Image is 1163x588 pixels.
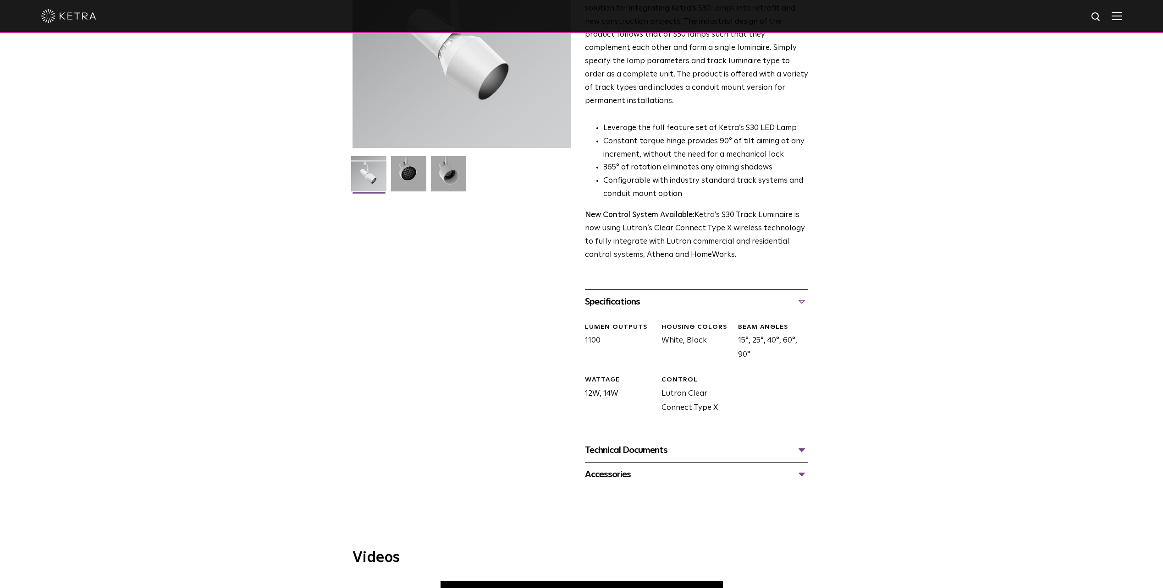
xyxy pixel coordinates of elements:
[661,376,731,385] div: CONTROL
[351,156,386,198] img: S30-Track-Luminaire-2021-Web-Square
[655,376,731,415] div: Lutron Clear Connect Type X
[655,323,731,362] div: White, Black
[353,550,811,565] h3: Videos
[603,161,808,174] li: 365° of rotation eliminates any aiming shadows
[41,9,96,23] img: ketra-logo-2019-white
[578,376,655,415] div: 12W, 14W
[578,323,655,362] div: 1100
[585,209,808,262] p: Ketra’s S30 Track Luminaire is now using Lutron’s Clear Connect Type X wireless technology to ful...
[585,443,808,457] div: Technical Documents
[603,174,808,201] li: Configurable with industry standard track systems and conduit mount option
[603,135,808,162] li: Constant torque hinge provides 90° of tilt aiming at any increment, without the need for a mechan...
[585,467,808,482] div: Accessories
[585,211,694,219] strong: New Control System Available:
[585,323,655,332] div: LUMEN OUTPUTS
[1112,11,1122,20] img: Hamburger%20Nav.svg
[603,122,808,135] li: Leverage the full feature set of Ketra’s S30 LED Lamp
[731,323,808,362] div: 15°, 25°, 40°, 60°, 90°
[661,323,731,332] div: HOUSING COLORS
[738,323,808,332] div: BEAM ANGLES
[431,156,466,198] img: 9e3d97bd0cf938513d6e
[391,156,426,198] img: 3b1b0dc7630e9da69e6b
[585,376,655,385] div: WATTAGE
[585,294,808,309] div: Specifications
[1091,11,1102,23] img: search icon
